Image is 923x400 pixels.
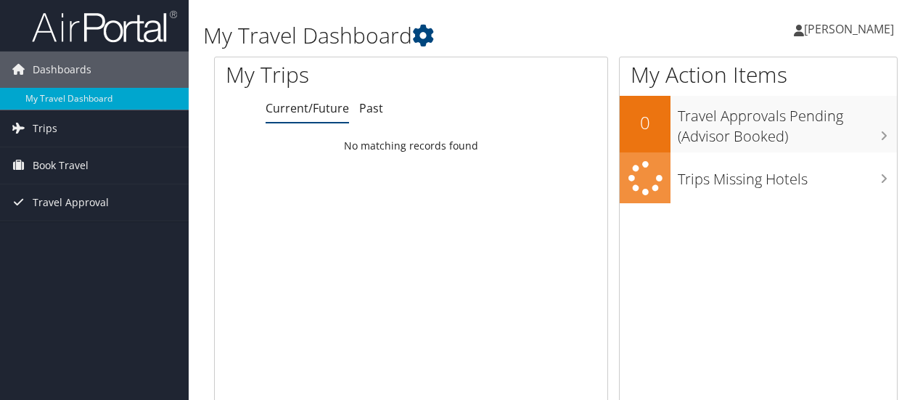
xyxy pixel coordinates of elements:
h2: 0 [620,110,670,135]
h1: My Action Items [620,60,897,90]
h1: My Trips [226,60,433,90]
h3: Trips Missing Hotels [678,162,897,189]
span: [PERSON_NAME] [804,21,894,37]
span: Book Travel [33,147,89,184]
img: airportal-logo.png [32,9,177,44]
td: No matching records found [215,133,607,159]
a: Past [359,100,383,116]
span: Trips [33,110,57,147]
span: Travel Approval [33,184,109,221]
a: Current/Future [266,100,349,116]
a: Trips Missing Hotels [620,152,897,204]
a: 0Travel Approvals Pending (Advisor Booked) [620,96,897,152]
span: Dashboards [33,52,91,88]
h3: Travel Approvals Pending (Advisor Booked) [678,99,897,147]
h1: My Travel Dashboard [203,20,673,51]
a: [PERSON_NAME] [794,7,908,51]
